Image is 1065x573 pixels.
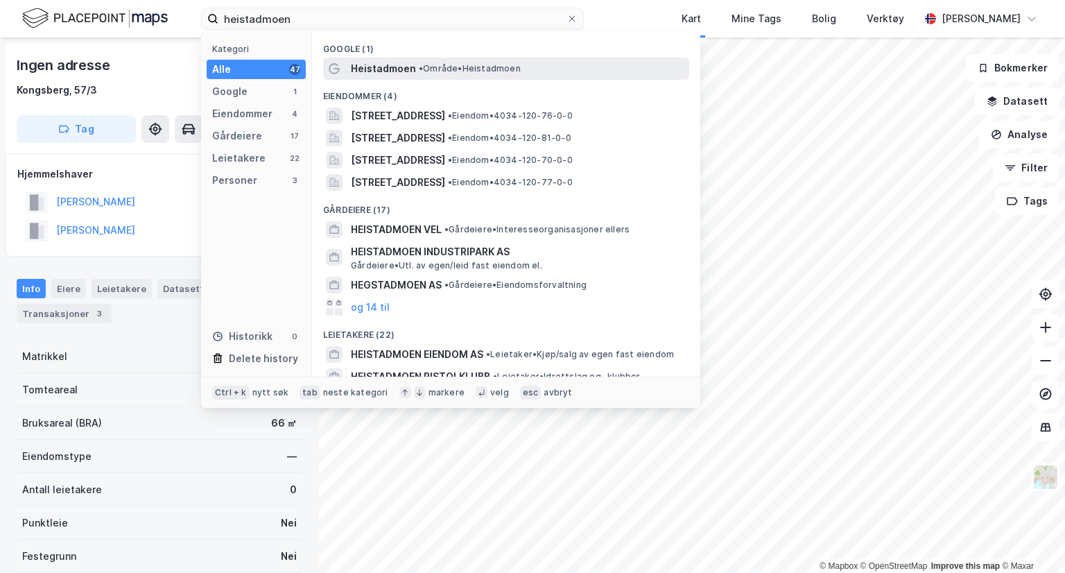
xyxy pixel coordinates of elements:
[289,130,300,142] div: 17
[448,155,452,165] span: •
[212,328,272,345] div: Historikk
[92,279,152,298] div: Leietakere
[490,387,509,398] div: velg
[289,108,300,119] div: 4
[444,280,449,290] span: •
[351,277,442,293] span: HEGSTADMOEN AS
[289,175,300,186] div: 3
[287,448,297,465] div: —
[351,368,490,385] span: HEISTADMOEN PISTOLKLUBB
[312,33,700,58] div: Google (1)
[820,561,858,571] a: Mapbox
[444,280,587,291] span: Gårdeiere • Eiendomsforvaltning
[300,386,320,400] div: tab
[351,174,445,191] span: [STREET_ADDRESS]
[351,60,416,77] span: Heistadmoen
[979,121,1059,148] button: Analyse
[22,6,168,31] img: logo.f888ab2527a4732fd821a326f86c7f29.svg
[448,177,452,187] span: •
[448,177,573,188] span: Eiendom • 4034-120-77-0-0
[351,130,445,146] span: [STREET_ADDRESS]
[218,8,566,29] input: Søk på adresse, matrikkel, gårdeiere, leietakere eller personer
[92,307,106,320] div: 3
[419,63,423,74] span: •
[312,80,700,105] div: Eiendommer (4)
[289,153,300,164] div: 22
[444,224,449,234] span: •
[544,387,572,398] div: avbryt
[351,152,445,169] span: [STREET_ADDRESS]
[22,481,102,498] div: Antall leietakere
[22,415,102,431] div: Bruksareal (BRA)
[996,506,1065,573] iframe: Chat Widget
[1032,464,1059,490] img: Z
[448,110,573,121] span: Eiendom • 4034-120-76-0-0
[212,105,272,122] div: Eiendommer
[995,187,1059,215] button: Tags
[351,108,445,124] span: [STREET_ADDRESS]
[289,86,300,97] div: 1
[212,386,250,400] div: Ctrl + k
[682,10,701,27] div: Kart
[351,346,483,363] span: HEISTADMOEN EIENDOM AS
[22,448,92,465] div: Eiendomstype
[351,243,684,260] span: HEISTADMOEN INDUSTRIPARK AS
[289,331,300,342] div: 0
[22,348,67,365] div: Matrikkel
[931,561,1000,571] a: Improve this map
[212,44,306,54] div: Kategori
[51,279,86,298] div: Eiere
[157,279,209,298] div: Datasett
[428,387,465,398] div: markere
[229,350,298,367] div: Delete history
[867,10,904,27] div: Verktøy
[289,64,300,75] div: 47
[17,54,112,76] div: Ingen adresse
[312,194,700,219] div: Gårdeiere (17)
[942,10,1021,27] div: [PERSON_NAME]
[212,172,257,189] div: Personer
[448,110,452,121] span: •
[444,224,630,235] span: Gårdeiere • Interesseorganisasjoner ellers
[17,304,112,323] div: Transaksjoner
[22,548,76,565] div: Festegrunn
[22,515,68,531] div: Punktleie
[448,132,571,144] span: Eiendom • 4034-120-81-0-0
[351,221,442,238] span: HEISTADMOEN VEL
[212,61,231,78] div: Alle
[17,115,136,143] button: Tag
[993,154,1059,182] button: Filter
[212,128,262,144] div: Gårdeiere
[281,548,297,565] div: Nei
[520,386,542,400] div: esc
[996,506,1065,573] div: Kontrollprogram for chat
[493,371,641,382] span: Leietaker • Idrettslag og -klubber
[448,132,452,143] span: •
[17,82,97,99] div: Kongsberg, 57/3
[493,371,497,382] span: •
[860,561,928,571] a: OpenStreetMap
[812,10,836,27] div: Bolig
[290,481,297,498] div: 0
[419,63,521,74] span: Område • Heistadmoen
[281,515,297,531] div: Nei
[486,349,674,360] span: Leietaker • Kjøp/salg av egen fast eiendom
[486,349,490,359] span: •
[323,387,388,398] div: neste kategori
[212,83,248,100] div: Google
[17,279,46,298] div: Info
[351,299,390,316] button: og 14 til
[351,260,542,271] span: Gårdeiere • Utl. av egen/leid fast eiendom el.
[966,54,1059,82] button: Bokmerker
[731,10,781,27] div: Mine Tags
[212,150,266,166] div: Leietakere
[312,318,700,343] div: Leietakere (22)
[448,155,573,166] span: Eiendom • 4034-120-70-0-0
[252,387,289,398] div: nytt søk
[271,415,297,431] div: 66 ㎡
[17,166,302,182] div: Hjemmelshaver
[22,382,78,398] div: Tomteareal
[975,87,1059,115] button: Datasett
